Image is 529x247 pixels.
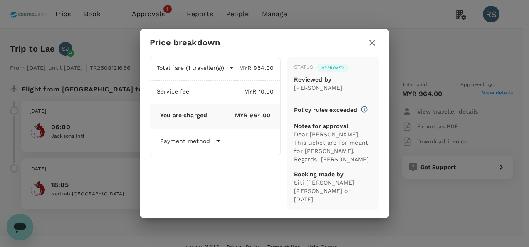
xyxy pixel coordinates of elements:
[294,122,373,130] p: Notes for approval
[294,75,373,84] p: Reviewed by
[294,63,313,72] div: Status
[150,36,220,49] h6: Price breakdown
[157,64,224,72] p: Total fare (1 traveller(s))
[160,137,210,145] p: Payment method
[294,178,373,203] p: Siti [PERSON_NAME] [PERSON_NAME] on [DATE]
[234,64,274,72] p: MYR 954.00
[157,87,190,96] p: Service fee
[157,64,234,72] button: Total fare (1 traveller(s))
[294,106,357,114] p: Policy rules exceeded
[294,130,373,163] p: Dear [PERSON_NAME], This ticket are for meant for [PERSON_NAME]. Regards, [PERSON_NAME]
[190,87,274,96] p: MYR 10.00
[294,170,373,178] p: Booking made by
[294,84,373,92] p: [PERSON_NAME]
[160,111,207,119] p: You are charged
[316,65,349,71] span: Approved
[207,111,270,119] p: MYR 964.00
